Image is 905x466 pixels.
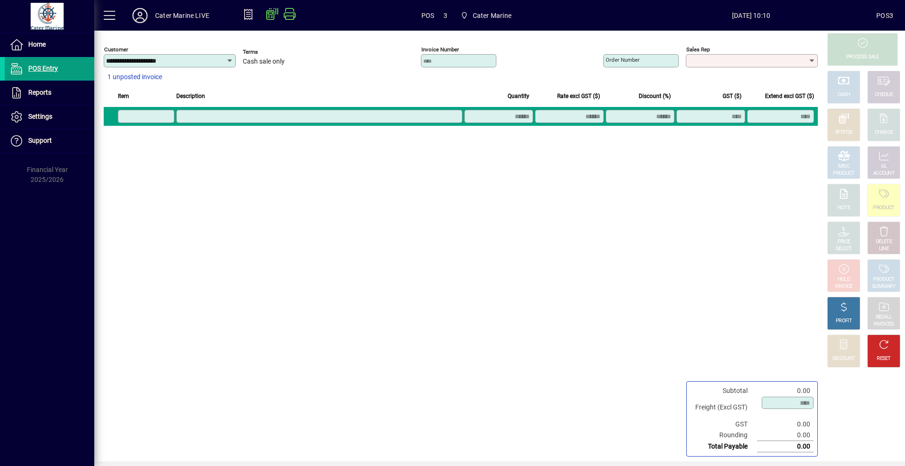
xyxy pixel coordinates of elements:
div: PRODUCT [873,276,894,283]
div: CASH [838,91,850,98]
a: Settings [5,105,94,129]
div: PROFIT [836,318,852,325]
div: EFTPOS [835,129,853,136]
span: POS Entry [28,65,58,72]
span: Quantity [508,91,529,101]
span: Cash sale only [243,58,285,65]
td: 0.00 [757,419,814,430]
td: Subtotal [691,385,757,396]
mat-label: Order number [606,57,640,63]
span: Extend excl GST ($) [765,91,814,101]
a: Home [5,33,94,57]
mat-label: Invoice number [421,46,459,53]
div: RESET [877,355,891,362]
div: DISCOUNT [832,355,855,362]
td: 0.00 [757,385,814,396]
div: PRODUCT [833,170,854,177]
span: Item [118,91,129,101]
div: MISC [838,163,849,170]
div: DELETE [876,238,892,245]
button: 1 unposted invoice [104,69,166,86]
div: PROCESS SALE [846,54,879,61]
div: GL [881,163,887,170]
div: PRICE [838,238,850,245]
div: ACCOUNT [873,170,895,177]
td: GST [691,419,757,430]
span: Cater Marine [457,7,515,24]
mat-label: Sales rep [686,46,710,53]
span: Reports [28,89,51,96]
td: 0.00 [757,430,814,441]
span: [DATE] 10:10 [626,8,876,23]
span: GST ($) [723,91,741,101]
td: Total Payable [691,441,757,452]
div: NOTE [838,204,850,212]
div: POS3 [876,8,893,23]
div: INVOICE [835,283,852,290]
td: Rounding [691,430,757,441]
div: HOLD [838,276,850,283]
div: SELECT [836,245,852,253]
span: Description [176,91,205,101]
td: 0.00 [757,441,814,452]
div: Cater Marine LIVE [155,8,209,23]
div: LINE [879,245,889,253]
mat-label: Customer [104,46,128,53]
span: Support [28,137,52,144]
span: Discount (%) [639,91,671,101]
span: Settings [28,113,52,120]
div: CHARGE [875,129,893,136]
a: Support [5,129,94,153]
button: Profile [125,7,155,24]
span: Terms [243,49,299,55]
span: 3 [444,8,447,23]
span: Home [28,41,46,48]
span: POS [421,8,435,23]
div: CHEQUE [875,91,893,98]
div: SUMMARY [872,283,896,290]
span: Cater Marine [473,8,511,23]
div: RECALL [876,314,892,321]
span: 1 unposted invoice [107,72,162,82]
a: Reports [5,81,94,105]
td: Freight (Excl GST) [691,396,757,419]
span: Rate excl GST ($) [557,91,600,101]
div: INVOICES [873,321,894,328]
div: PRODUCT [873,204,894,212]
